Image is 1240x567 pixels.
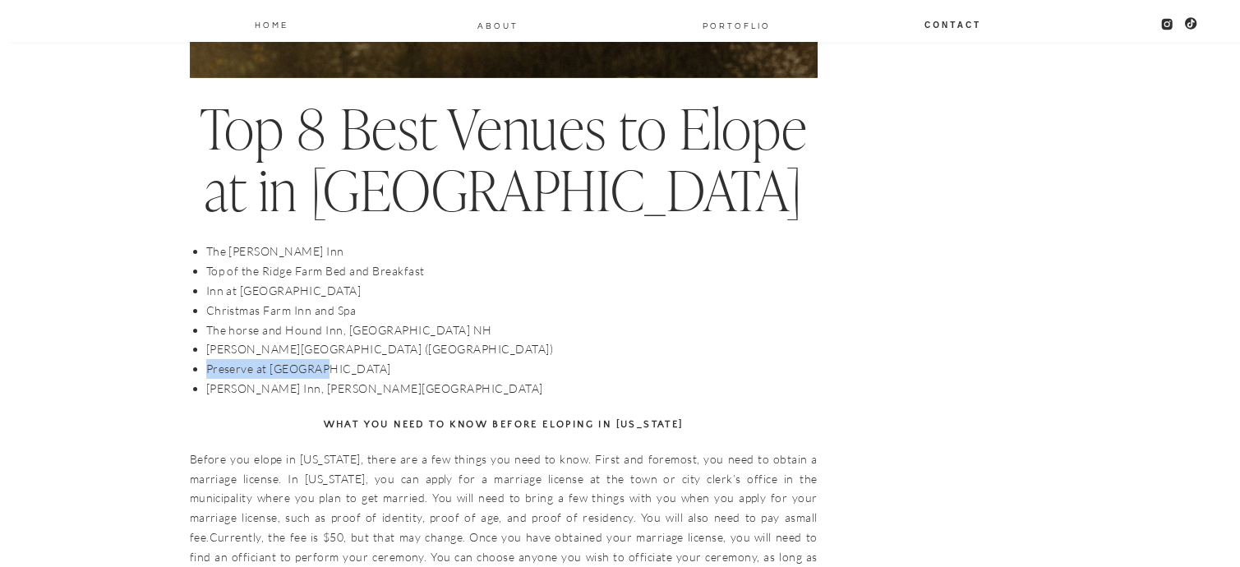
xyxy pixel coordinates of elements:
li: Top of the Ridge Farm Bed and Breakfast [206,261,818,281]
a: About [477,18,519,31]
strong: What you need to know before eloping in [US_STATE] [324,419,684,430]
li: [PERSON_NAME] Inn, [PERSON_NAME][GEOGRAPHIC_DATA] [206,379,818,399]
a: PORTOFLIO [696,18,777,31]
li: Christmas Farm Inn and Spa [206,301,818,320]
li: The horse and Hound Inn, [GEOGRAPHIC_DATA] NH [206,320,818,340]
a: Home [254,17,290,30]
h2: Top 8 Best Venues to Elope at in [GEOGRAPHIC_DATA] [190,99,818,223]
li: [PERSON_NAME][GEOGRAPHIC_DATA] ([GEOGRAPHIC_DATA]) [206,339,818,359]
a: small fee. [190,510,818,544]
li: Preserve at [GEOGRAPHIC_DATA] [206,359,818,379]
a: Contact [924,17,983,30]
li: The [PERSON_NAME] Inn [206,242,818,261]
li: Inn at [GEOGRAPHIC_DATA] [206,281,818,301]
